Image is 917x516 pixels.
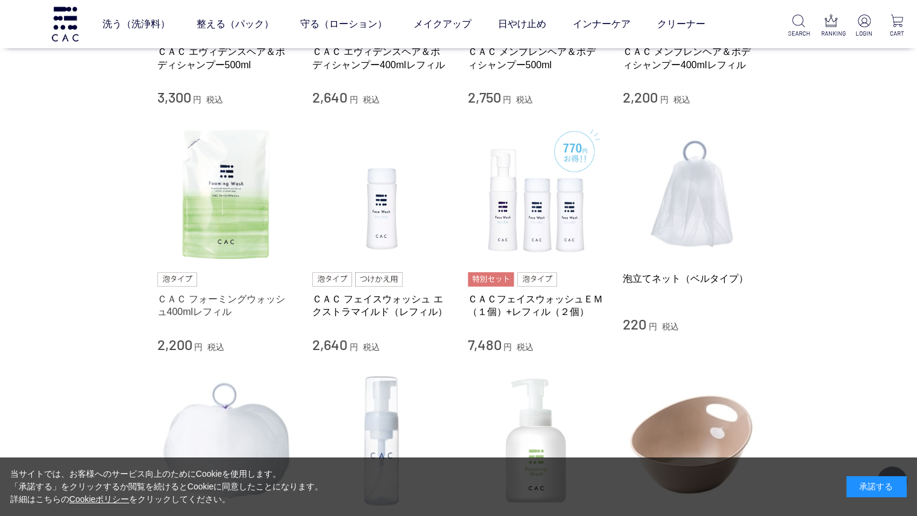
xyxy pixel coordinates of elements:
span: 7,480 [468,336,502,353]
a: 泡立てネット（ベルタイプ） [623,272,760,285]
img: ＣＡＣ フォーミングウォッシュ400mlレフィル [157,125,295,263]
img: 泡立てネット（ベルタイプ） [623,125,760,263]
a: CART [886,14,907,38]
span: 税込 [516,95,533,104]
p: RANKING [821,29,842,38]
span: 2,200 [157,336,192,353]
p: CART [886,29,907,38]
img: 泡タイプ [157,272,197,287]
a: 整える（パック） [197,7,274,41]
span: 2,640 [312,336,347,353]
div: 当サイトでは、お客様へのサービス向上のためにCookieを使用します。 「承諾する」をクリックするか閲覧を続けるとCookieに同意したことになります。 詳細はこちらの をクリックしてください。 [10,468,324,506]
span: 円 [193,95,201,104]
img: つけかえ用 [355,272,402,287]
a: 日やけ止め [498,7,546,41]
span: 2,200 [623,88,658,106]
a: ＣＡＣ フォーミングウォッシュ400mlレフィル [157,293,295,319]
p: SEARCH [788,29,809,38]
span: 税込 [363,342,380,352]
span: 3,300 [157,88,191,106]
span: 円 [350,342,358,352]
img: ＣＡＣ フェイスウォッシュ エクストラマイルド（レフィル） [312,125,450,263]
img: 特別セット [468,272,514,287]
img: ＣＡＣ フォーミングウォッシュ専用泡立てポンプ500mlボトル [468,372,605,509]
span: 税込 [363,95,380,104]
a: 洗う（洗浄料） [102,7,170,41]
img: 泡タイプ [312,272,352,287]
span: 円 [503,342,512,352]
span: 円 [649,322,657,331]
a: インナーケア [573,7,631,41]
img: logo [50,7,80,41]
a: メイクアップ [414,7,471,41]
a: SEARCH [788,14,809,38]
a: 守る（ローション） [300,7,387,41]
a: ＣＡＣフェイスウォッシュＥＭ（１個）+レフィル（２個） [468,293,605,319]
img: ＣＡＣ泡立てポンプ１１０ｍｌボトル [312,372,450,509]
div: 承諾する [846,476,907,497]
span: 税込 [662,322,679,331]
a: ＣＡＣ フェイスウォッシュ エクストラマイルド（レフィル） [312,293,450,319]
a: Cookieポリシー [69,494,130,504]
a: RANKING [821,14,842,38]
span: 円 [660,95,669,104]
span: 税込 [517,342,534,352]
p: LOGIN [854,29,875,38]
span: 税込 [207,342,224,352]
span: 2,640 [312,88,347,106]
span: 円 [503,95,511,104]
span: 税込 [673,95,690,104]
span: 2,750 [468,88,501,106]
img: 泡タイプ [517,272,557,287]
span: 220 [623,315,646,333]
a: クリーナー [657,7,705,41]
img: 泡立てネット（ボールタイプ） [157,372,295,509]
span: 税込 [206,95,223,104]
span: 円 [194,342,203,352]
span: 円 [350,95,358,104]
img: ＣＡＣ泡立てボウル（ブラウン） [623,372,760,509]
img: ＣＡＣフェイスウォッシュＥＭ（１個）+レフィル（２個） [468,125,605,263]
a: LOGIN [854,14,875,38]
